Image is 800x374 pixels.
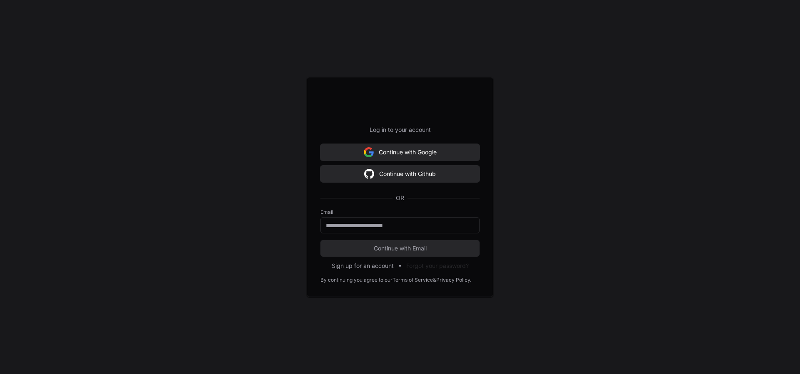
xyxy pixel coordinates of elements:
[364,144,374,161] img: Sign in with google
[332,262,394,270] button: Sign up for an account
[320,126,480,134] p: Log in to your account
[392,277,433,283] a: Terms of Service
[436,277,471,283] a: Privacy Policy.
[320,240,480,257] button: Continue with Email
[433,277,436,283] div: &
[364,166,374,182] img: Sign in with google
[320,244,480,253] span: Continue with Email
[392,194,407,202] span: OR
[320,209,480,215] label: Email
[320,144,480,161] button: Continue with Google
[320,277,392,283] div: By continuing you agree to our
[406,262,469,270] button: Forgot your password?
[320,166,480,182] button: Continue with Github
